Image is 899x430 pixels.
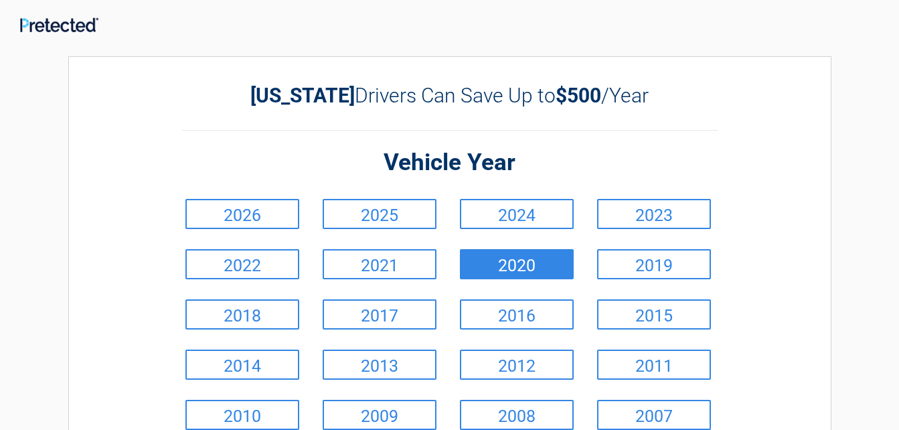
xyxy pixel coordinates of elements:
a: 2022 [185,249,299,279]
a: 2017 [323,299,436,330]
a: 2026 [185,199,299,229]
h2: Drivers Can Save Up to /Year [182,84,718,107]
a: 2013 [323,350,436,380]
a: 2011 [597,350,711,380]
a: 2019 [597,249,711,279]
a: 2018 [185,299,299,330]
a: 2016 [460,299,574,330]
a: 2008 [460,400,574,430]
a: 2021 [323,249,436,279]
a: 2023 [597,199,711,229]
a: 2020 [460,249,574,279]
a: 2014 [185,350,299,380]
a: 2024 [460,199,574,229]
a: 2009 [323,400,436,430]
b: [US_STATE] [250,84,355,107]
a: 2010 [185,400,299,430]
img: Main Logo [20,17,98,31]
a: 2025 [323,199,436,229]
a: 2012 [460,350,574,380]
a: 2007 [597,400,711,430]
b: $500 [556,84,601,107]
a: 2015 [597,299,711,330]
h2: Vehicle Year [182,147,718,179]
